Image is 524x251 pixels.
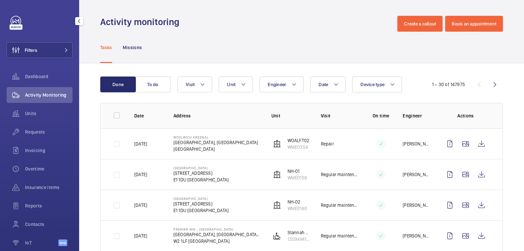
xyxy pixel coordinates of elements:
[321,233,359,239] p: Regular maintenance
[25,147,73,154] span: Invoicing
[25,239,58,246] span: IoT
[397,16,443,32] button: Create a callout
[7,42,73,58] button: Filters
[321,171,359,178] p: Regular maintenance
[403,233,431,239] p: [PERSON_NAME]
[134,233,147,239] p: [DATE]
[288,144,309,150] p: WME0354
[25,47,37,53] span: Filters
[100,44,112,51] p: Tasks
[403,202,431,208] p: [PERSON_NAME]
[288,236,310,242] p: 1359AV417027
[123,44,142,51] p: Missions
[135,77,171,92] button: To do
[134,141,147,147] p: [DATE]
[25,203,73,209] span: Reports
[288,229,310,236] p: Stannah Platform Lift
[173,166,229,170] p: [GEOGRAPHIC_DATA]
[445,16,503,32] button: Book an appointment
[173,112,261,119] p: Address
[403,112,431,119] p: Engineer
[25,166,73,172] span: Overtime
[173,135,258,139] p: Woolwich Arsenal
[100,77,136,92] button: Done
[173,207,229,214] p: E1 1DU [GEOGRAPHIC_DATA]
[321,202,359,208] p: Regular maintenance
[273,140,281,148] img: elevator.svg
[288,199,307,205] p: NH-02
[273,232,281,240] img: platform_lift.svg
[432,81,465,88] div: 1 – 30 of 147975
[25,184,73,191] span: Insurance items
[319,82,328,87] span: Date
[219,77,253,92] button: Unit
[173,201,229,207] p: [STREET_ADDRESS]
[227,82,235,87] span: Unit
[271,112,310,119] p: Unit
[134,112,163,119] p: Date
[173,231,261,238] p: [GEOGRAPHIC_DATA], [GEOGRAPHIC_DATA], [GEOGRAPHIC_DATA]
[186,82,195,87] span: Visit
[403,171,431,178] p: [PERSON_NAME]
[321,141,334,147] p: Repair
[260,77,304,92] button: Engineer
[25,73,73,80] span: Dashboard
[310,77,346,92] button: Date
[173,146,258,152] p: [GEOGRAPHIC_DATA]
[173,139,258,146] p: [GEOGRAPHIC_DATA], [GEOGRAPHIC_DATA]
[288,168,307,174] p: NH-01
[442,112,489,119] p: Actions
[25,110,73,117] span: Units
[177,77,212,92] button: Visit
[25,129,73,135] span: Requests
[268,82,286,87] span: Engineer
[288,174,307,181] p: WME0159
[100,16,183,28] h1: Activity monitoring
[25,221,73,228] span: Contacts
[352,77,402,92] button: Device type
[173,176,229,183] p: E1 1DU [GEOGRAPHIC_DATA]
[134,202,147,208] p: [DATE]
[25,92,73,98] span: Activity Monitoring
[173,170,229,176] p: [STREET_ADDRESS]
[58,239,67,246] span: Beta
[360,82,385,87] span: Device type
[370,112,392,119] p: On time
[288,205,307,212] p: WME0160
[173,227,261,231] p: Premier Inn - [GEOGRAPHIC_DATA]
[173,197,229,201] p: [GEOGRAPHIC_DATA]
[288,137,309,144] p: WOALFT02
[273,201,281,209] img: elevator.svg
[273,171,281,178] img: elevator.svg
[173,238,261,244] p: W2 1LF [GEOGRAPHIC_DATA]
[134,171,147,178] p: [DATE]
[403,141,431,147] p: [PERSON_NAME]
[321,112,359,119] p: Visit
